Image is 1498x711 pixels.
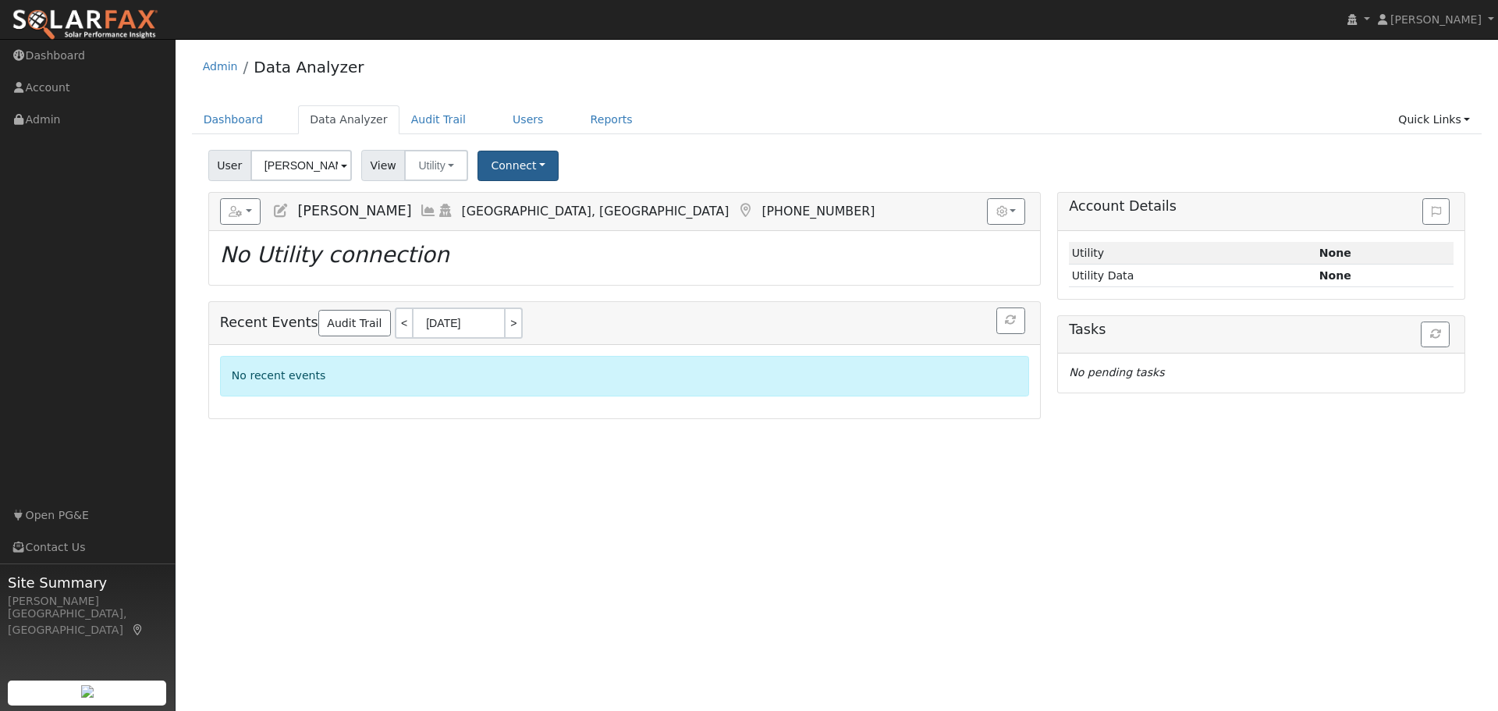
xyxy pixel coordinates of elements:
button: Utility [404,150,468,181]
img: SolarFax [12,9,158,41]
a: Quick Links [1386,105,1482,134]
span: View [361,150,406,181]
a: Map [737,203,754,219]
td: Utility Data [1069,265,1316,287]
a: Edit User (30313) [272,203,289,219]
i: No pending tasks [1069,366,1164,379]
i: No Utility connection [220,242,449,268]
button: Issue History [1422,198,1450,225]
span: [PHONE_NUMBER] [761,204,875,219]
a: Audit Trail [318,310,391,336]
a: < [395,308,412,339]
a: > [506,308,523,339]
a: Login As (last Never) [437,203,454,219]
a: Map [131,624,145,636]
a: Dashboard [192,105,275,134]
span: User [208,150,251,181]
h5: Account Details [1069,198,1454,215]
div: [GEOGRAPHIC_DATA], [GEOGRAPHIC_DATA] [8,606,167,638]
td: Utility [1069,242,1316,265]
a: Users [501,105,556,134]
img: retrieve [81,685,94,698]
button: Refresh [1421,322,1450,348]
strong: ID: null, authorized: 05/15/25 [1319,247,1351,259]
strong: None [1319,269,1351,282]
a: Data Analyzer [254,58,364,76]
a: Data Analyzer [298,105,399,134]
button: Connect [477,151,559,181]
a: Reports [579,105,644,134]
span: [PERSON_NAME] [297,203,411,219]
a: Admin [203,60,238,73]
span: Site Summary [8,572,167,593]
div: No recent events [220,356,1029,396]
span: [PERSON_NAME] [1390,13,1482,26]
span: [GEOGRAPHIC_DATA], [GEOGRAPHIC_DATA] [462,204,729,219]
div: [PERSON_NAME] [8,593,167,610]
a: Audit Trail [399,105,477,134]
input: Select a User [250,150,352,181]
h5: Recent Events [220,308,1029,339]
h5: Tasks [1069,322,1454,338]
a: Multi-Series Graph [420,203,437,219]
button: Refresh [996,308,1025,334]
